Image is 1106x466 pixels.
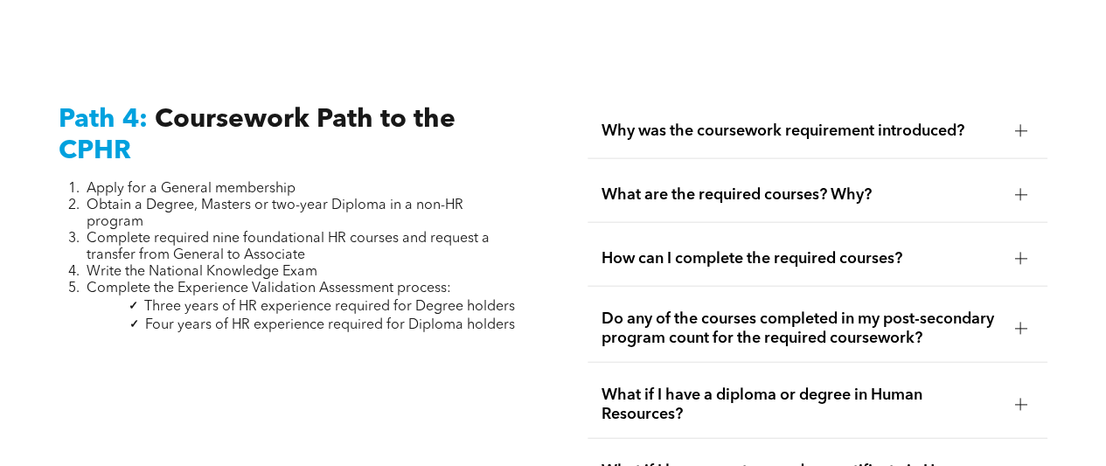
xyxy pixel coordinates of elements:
span: Apply for a General membership [87,182,296,196]
span: Why was the coursework requirement introduced? [602,122,1001,141]
span: What are the required courses? Why? [602,185,1001,205]
span: Write the National Knowledge Exam [87,265,317,279]
span: Path 4: [59,107,148,133]
span: Four years of HR experience required for Diploma holders [145,318,515,332]
span: Three years of HR experience required for Degree holders [144,300,515,314]
span: Complete the Experience Validation Assessment process: [87,282,451,296]
span: What if I have a diploma or degree in Human Resources? [602,386,1001,424]
span: CPHR [59,138,131,164]
span: Do any of the courses completed in my post-secondary program count for the required coursework? [602,310,1001,348]
span: How can I complete the required courses? [602,249,1001,268]
span: Complete required nine foundational HR courses and request a transfer from General to Associate [87,232,490,262]
span: Coursework Path to the [155,107,456,133]
span: Obtain a Degree, Masters or two-year Diploma in a non-HR program [87,198,463,229]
